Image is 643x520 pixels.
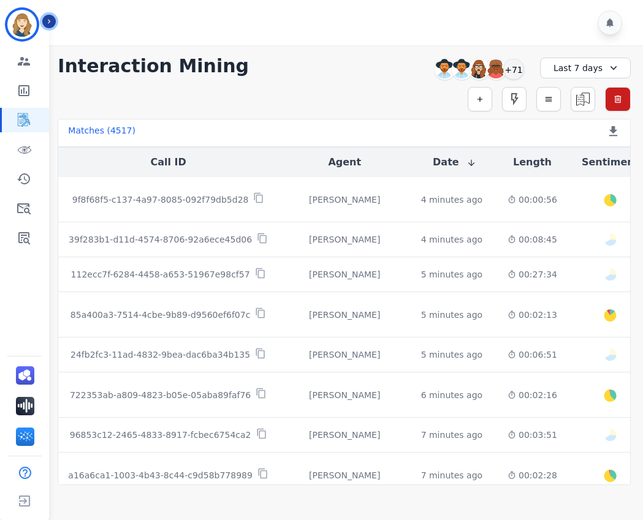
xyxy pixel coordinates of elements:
div: 00:03:51 [508,429,557,441]
div: 5 minutes ago [421,349,483,361]
div: 00:08:45 [508,233,557,246]
div: 5 minutes ago [421,268,483,281]
div: [PERSON_NAME] [288,389,401,401]
div: 7 minutes ago [421,469,483,481]
div: [PERSON_NAME] [288,194,401,206]
p: 39f283b1-d11d-4574-8706-92a6ece45d06 [69,233,252,246]
button: Sentiment [582,155,639,170]
div: 00:06:51 [508,349,557,361]
button: Call ID [150,155,186,170]
button: Agent [328,155,361,170]
p: 722353ab-a809-4823-b05e-05aba89faf76 [70,389,251,401]
img: Bordered avatar [7,10,37,39]
div: [PERSON_NAME] [288,469,401,481]
div: 00:02:28 [508,469,557,481]
p: 85a400a3-7514-4cbe-9b89-d9560ef6f07c [70,309,251,321]
div: 00:02:13 [508,309,557,321]
div: 7 minutes ago [421,429,483,441]
div: [PERSON_NAME] [288,268,401,281]
div: [PERSON_NAME] [288,309,401,321]
div: [PERSON_NAME] [288,233,401,246]
div: 4 minutes ago [421,233,483,246]
div: Last 7 days [540,58,631,78]
p: 9f8f68f5-c137-4a97-8085-092f79db5d28 [72,194,249,206]
div: [PERSON_NAME] [288,429,401,441]
p: 96853c12-2465-4833-8917-fcbec6754ca2 [70,429,251,441]
div: 6 minutes ago [421,389,483,401]
p: 112ecc7f-6284-4458-a653-51967e98cf57 [71,268,250,281]
p: a16a6ca1-1003-4b43-8c44-c9d58b778989 [68,469,253,481]
div: 00:27:34 [508,268,557,281]
p: 24fb2fc3-11ad-4832-9bea-dac6ba34b135 [70,349,250,361]
div: 4 minutes ago [421,194,483,206]
div: 00:02:16 [508,389,557,401]
h1: Interaction Mining [58,55,249,77]
div: 00:00:56 [508,194,557,206]
div: [PERSON_NAME] [288,349,401,361]
div: 5 minutes ago [421,309,483,321]
div: Matches ( 4517 ) [68,124,135,141]
div: +71 [503,59,524,80]
button: Date [433,155,476,170]
button: Length [513,155,552,170]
